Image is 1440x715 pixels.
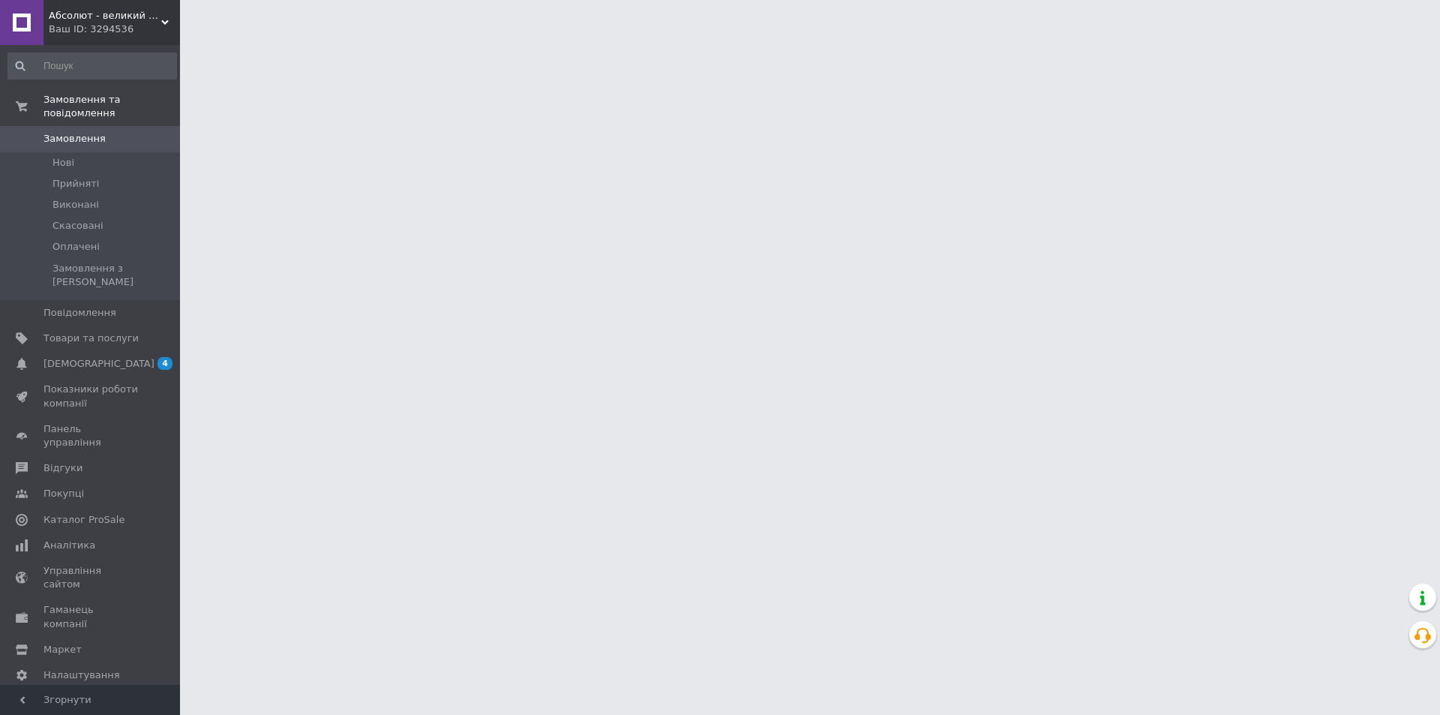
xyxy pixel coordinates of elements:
[52,177,99,191] span: Прийняті
[43,93,180,120] span: Замовлення та повідомлення
[43,513,124,527] span: Каталог ProSale
[43,383,139,410] span: Показники роботи компанії
[52,198,99,212] span: Виконані
[49,23,180,36] div: Ваш ID: 3294536
[43,603,139,630] span: Гаманець компанії
[43,643,82,656] span: Маркет
[43,306,116,320] span: Повідомлення
[7,53,177,80] input: Пошук
[43,332,139,345] span: Товари та послуги
[43,668,120,682] span: Налаштування
[52,240,100,254] span: Оплачені
[43,564,139,591] span: Управління сайтом
[52,262,175,289] span: Замовлення з [PERSON_NAME]
[43,357,154,371] span: [DEMOGRAPHIC_DATA]
[52,219,103,233] span: Скасовані
[43,539,95,552] span: Аналітика
[49,9,161,23] span: Абсолют - великий асортимент товарів для дому ФОП Черевко Євген Володимирович
[43,487,84,500] span: Покупці
[43,132,106,146] span: Замовлення
[43,422,139,449] span: Панель управління
[157,357,172,370] span: 4
[52,156,74,170] span: Нові
[43,461,82,475] span: Відгуки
